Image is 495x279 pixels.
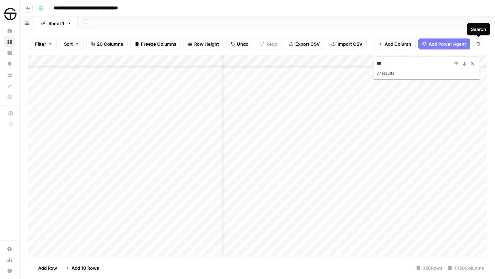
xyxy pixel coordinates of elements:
[28,263,61,274] button: Add Row
[4,8,16,20] img: SimpleTire Logo
[4,254,15,265] a: Usage
[4,265,15,276] button: Help + Support
[445,263,487,274] div: 11/20 Columns
[61,263,103,274] button: Add 10 Rows
[35,16,78,30] a: Sheet 1
[4,36,15,47] a: Browse
[86,38,128,49] button: 20 Columns
[4,243,15,254] a: Settings
[469,59,477,68] button: Close Search
[266,41,277,47] span: Redo
[4,25,15,36] a: Home
[237,41,249,47] span: Undo
[471,26,486,33] div: Search
[338,41,362,47] span: Import CSV
[31,38,57,49] button: Filter
[4,69,15,80] a: Your Data
[256,38,282,49] button: Redo
[35,41,46,47] span: Filter
[385,41,411,47] span: Add Column
[97,41,123,47] span: 20 Columns
[376,69,477,77] div: 37 results
[59,38,84,49] button: Sort
[48,20,64,27] div: Sheet 1
[38,265,57,271] span: Add Row
[4,47,15,58] a: Insights
[4,58,15,69] a: Opportunities
[429,41,466,47] span: Add Power Agent
[327,38,367,49] button: Import CSV
[184,38,223,49] button: Row Height
[418,38,470,49] button: Add Power Agent
[64,41,73,47] span: Sort
[414,263,445,274] div: 320 Rows
[4,5,15,23] button: Workspace: SimpleTire
[4,80,15,91] a: Syncs
[295,41,320,47] span: Export CSV
[71,265,99,271] span: Add 10 Rows
[374,38,416,49] button: Add Column
[4,91,15,102] a: Data Library
[194,41,219,47] span: Row Height
[141,41,176,47] span: Freeze Columns
[130,38,181,49] button: Freeze Columns
[452,59,460,68] button: Previous Result
[460,59,469,68] button: Next Result
[226,38,253,49] button: Undo
[285,38,324,49] button: Export CSV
